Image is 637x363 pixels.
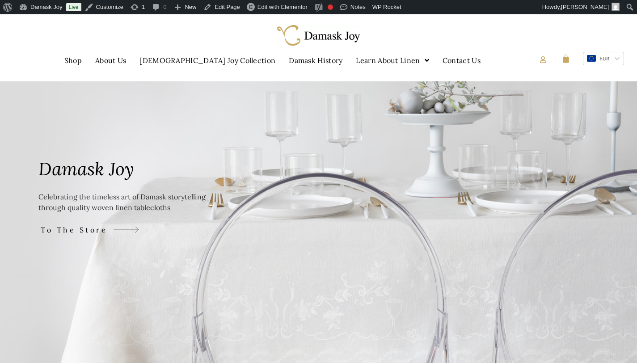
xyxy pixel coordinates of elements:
h1: Damask Joy [38,160,217,178]
span: [PERSON_NAME] [561,4,609,10]
a: Learn About Linen [349,50,435,71]
p: Celebrating the timeless art of Damask storytelling through quality woven linen tablecloths [38,191,217,213]
a: Damask History [282,50,349,71]
a: To The Store [38,217,217,242]
a: About Us [89,50,133,71]
span: To The Store [38,224,107,235]
nav: Menu [11,50,534,71]
a: Contact Us [436,50,487,71]
span: Edit with Elementor [257,4,308,10]
a: Shop [58,50,89,71]
span: EUR [599,55,609,62]
a: [DEMOGRAPHIC_DATA] Joy Collection [133,50,282,71]
a: Live [66,3,81,11]
div: Focus keyphrase not set [328,4,333,10]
